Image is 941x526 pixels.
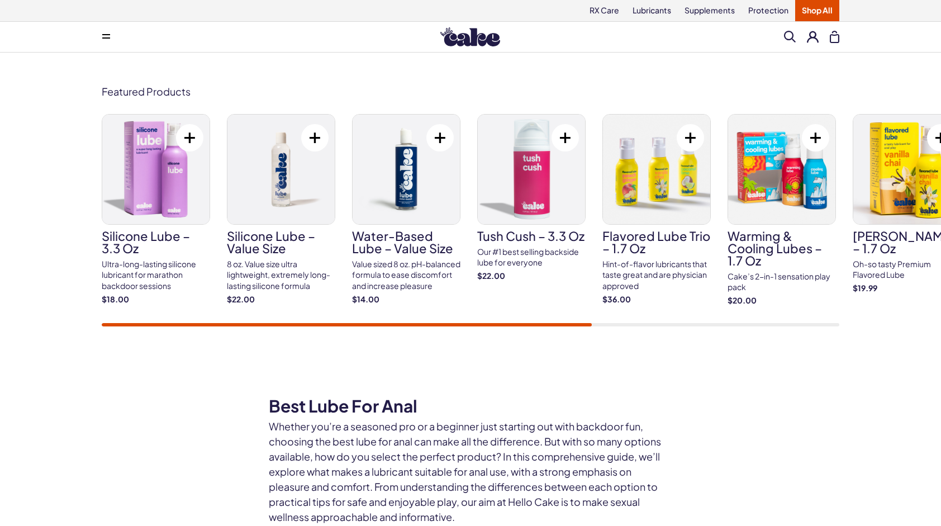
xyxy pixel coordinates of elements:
[102,259,210,292] div: Ultra-long-lasting silicone lubricant for marathon backdoor sessions
[603,115,710,224] img: Flavored Lube Trio – 1.7 oz
[352,294,460,305] strong: $14.00
[227,230,335,254] h3: silicone lube – value size
[477,271,586,282] strong: $22.00
[477,230,586,242] h3: Tush Cush – 3.3 oz
[602,294,711,305] strong: $36.00
[477,114,586,282] a: Tush Cush – 3.3 oz Tush Cush – 3.3 oz Our #1 best selling backside lube for everyone $22.00
[477,247,586,268] div: Our #1 best selling backside lube for everyone
[728,114,836,306] a: Warming & Cooling Lubes – 1.7 oz Warming & Cooling Lubes – 1.7 oz Cake’s 2-in-1 sensation play pa...
[478,115,585,224] img: Tush Cush – 3.3 oz
[102,115,210,224] img: Silicone Lube – 3.3 oz
[102,230,210,254] h3: Silicone Lube – 3.3 oz
[353,115,460,224] img: Water-Based Lube – Value Size
[227,259,335,292] div: 8 oz. Value size ultra lightweight, extremely long-lasting silicone formula
[440,27,500,46] img: Hello Cake
[352,230,460,254] h3: Water-Based Lube – Value Size
[602,230,711,254] h3: Flavored Lube Trio – 1.7 oz
[728,230,836,267] h3: Warming & Cooling Lubes – 1.7 oz
[352,114,460,305] a: Water-Based Lube – Value Size Water-Based Lube – Value Size Value sized 8 oz. pH-balanced formula...
[227,115,335,224] img: silicone lube – value size
[269,420,661,523] span: Whether you’re a seasoned pro or a beginner just starting out with backdoor fun, choosing the bes...
[602,259,711,292] div: Hint-of-flavor lubricants that taste great and are physician approved
[728,115,835,224] img: Warming & Cooling Lubes – 1.7 oz
[602,114,711,305] a: Flavored Lube Trio – 1.7 oz Flavored Lube Trio – 1.7 oz Hint-of-flavor lubricants that taste grea...
[269,395,417,416] b: Best Lube For Anal
[227,114,335,305] a: silicone lube – value size silicone lube – value size 8 oz. Value size ultra lightweight, extreme...
[102,294,210,305] strong: $18.00
[728,295,836,306] strong: $20.00
[728,271,836,293] div: Cake’s 2-in-1 sensation play pack
[102,114,210,305] a: Silicone Lube – 3.3 oz Silicone Lube – 3.3 oz Ultra-long-lasting silicone lubricant for marathon ...
[352,259,460,292] div: Value sized 8 oz. pH-balanced formula to ease discomfort and increase pleasure
[227,294,335,305] strong: $22.00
